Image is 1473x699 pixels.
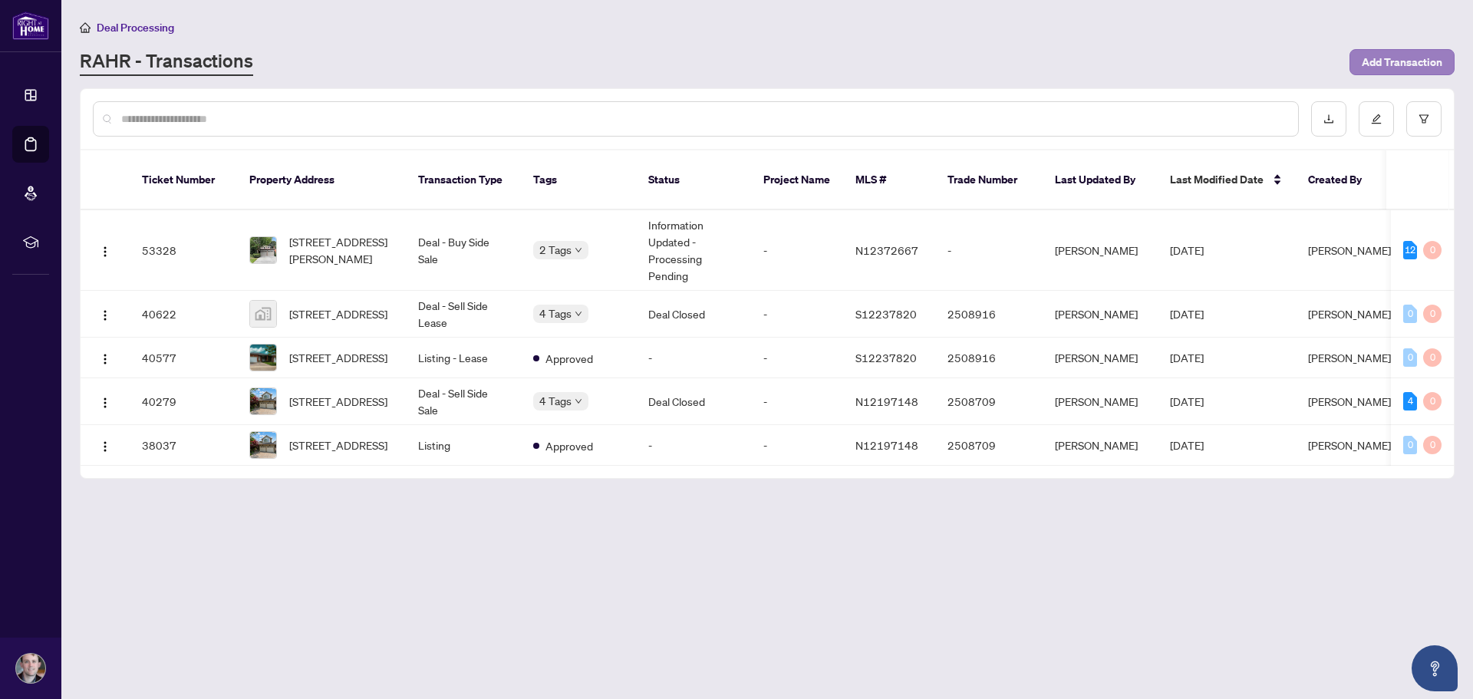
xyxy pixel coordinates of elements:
[1403,348,1417,367] div: 0
[289,437,387,453] span: [STREET_ADDRESS]
[1170,394,1204,408] span: [DATE]
[406,210,521,291] td: Deal - Buy Side Sale
[935,338,1043,378] td: 2508916
[93,238,117,262] button: Logo
[80,48,253,76] a: RAHR - Transactions
[636,338,751,378] td: -
[130,425,237,466] td: 38037
[130,210,237,291] td: 53328
[539,392,572,410] span: 4 Tags
[1308,307,1391,321] span: [PERSON_NAME]
[289,393,387,410] span: [STREET_ADDRESS]
[521,150,636,210] th: Tags
[855,307,917,321] span: S12237820
[406,338,521,378] td: Listing - Lease
[636,210,751,291] td: Information Updated - Processing Pending
[1359,101,1394,137] button: edit
[1349,49,1455,75] button: Add Transaction
[250,237,276,263] img: thumbnail-img
[130,378,237,425] td: 40279
[406,150,521,210] th: Transaction Type
[751,210,843,291] td: -
[1043,378,1158,425] td: [PERSON_NAME]
[539,241,572,259] span: 2 Tags
[1403,305,1417,323] div: 0
[1170,171,1264,188] span: Last Modified Date
[1406,101,1442,137] button: filter
[1043,338,1158,378] td: [PERSON_NAME]
[1323,114,1334,124] span: download
[1412,645,1458,691] button: Open asap
[751,150,843,210] th: Project Name
[250,301,276,327] img: thumbnail-img
[636,425,751,466] td: -
[1308,243,1391,257] span: [PERSON_NAME]
[1371,114,1382,124] span: edit
[93,345,117,370] button: Logo
[289,305,387,322] span: [STREET_ADDRESS]
[1423,348,1442,367] div: 0
[130,291,237,338] td: 40622
[1296,150,1388,210] th: Created By
[855,394,918,408] span: N12197148
[250,388,276,414] img: thumbnail-img
[636,150,751,210] th: Status
[99,397,111,409] img: Logo
[1362,50,1442,74] span: Add Transaction
[237,150,406,210] th: Property Address
[1043,210,1158,291] td: [PERSON_NAME]
[935,210,1043,291] td: -
[1423,436,1442,454] div: 0
[1311,101,1346,137] button: download
[935,150,1043,210] th: Trade Number
[406,425,521,466] td: Listing
[1043,150,1158,210] th: Last Updated By
[1423,241,1442,259] div: 0
[16,654,45,683] img: Profile Icon
[1403,392,1417,410] div: 4
[855,351,917,364] span: S12237820
[1170,307,1204,321] span: [DATE]
[575,397,582,405] span: down
[130,150,237,210] th: Ticket Number
[1158,150,1296,210] th: Last Modified Date
[855,243,918,257] span: N12372667
[636,378,751,425] td: Deal Closed
[99,353,111,365] img: Logo
[855,438,918,452] span: N12197148
[1423,392,1442,410] div: 0
[1308,438,1391,452] span: [PERSON_NAME]
[935,378,1043,425] td: 2508709
[1170,243,1204,257] span: [DATE]
[751,425,843,466] td: -
[751,378,843,425] td: -
[289,349,387,366] span: [STREET_ADDRESS]
[1170,438,1204,452] span: [DATE]
[1170,351,1204,364] span: [DATE]
[289,233,394,267] span: [STREET_ADDRESS][PERSON_NAME]
[406,291,521,338] td: Deal - Sell Side Lease
[93,302,117,326] button: Logo
[97,21,174,35] span: Deal Processing
[99,246,111,258] img: Logo
[99,440,111,453] img: Logo
[1403,241,1417,259] div: 12
[1043,291,1158,338] td: [PERSON_NAME]
[1403,436,1417,454] div: 0
[80,22,91,33] span: home
[250,432,276,458] img: thumbnail-img
[130,338,237,378] td: 40577
[1308,394,1391,408] span: [PERSON_NAME]
[545,350,593,367] span: Approved
[250,345,276,371] img: thumbnail-img
[539,305,572,322] span: 4 Tags
[1043,425,1158,466] td: [PERSON_NAME]
[406,378,521,425] td: Deal - Sell Side Sale
[575,246,582,254] span: down
[843,150,935,210] th: MLS #
[751,291,843,338] td: -
[935,425,1043,466] td: 2508709
[751,338,843,378] td: -
[1308,351,1391,364] span: [PERSON_NAME]
[12,12,49,40] img: logo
